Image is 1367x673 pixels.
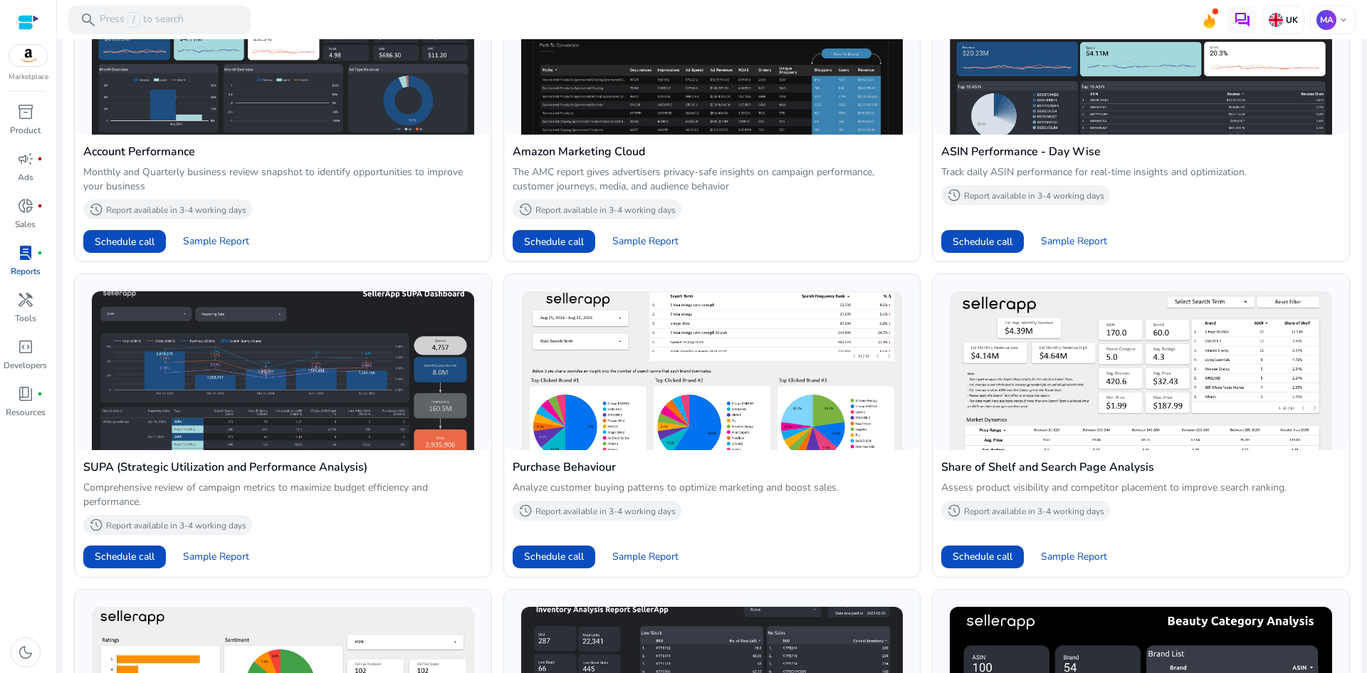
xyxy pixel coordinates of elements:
span: dark_mode [17,644,34,661]
span: Schedule call [524,234,584,249]
p: Report available in 3-4 working days [964,190,1104,202]
span: fiber_manual_record [37,156,43,162]
span: Sample Report [183,234,249,249]
h4: ASIN Performance - Day Wise [941,143,1341,160]
span: fiber_manual_record [37,250,43,256]
span: Schedule call [953,234,1012,249]
span: Sample Report [612,234,679,249]
p: Marketplace [9,72,48,83]
span: Schedule call [953,549,1012,564]
p: Comprehensive review of campaign metrics to maximize budget efficiency and performance. [83,481,483,509]
p: The AMC report gives advertisers privacy-safe insights on campaign performance, customer journeys... [513,165,912,194]
p: UK [1283,14,1298,26]
p: Report available in 3-4 working days [106,204,246,216]
span: Sample Report [183,550,249,564]
span: Schedule call [95,234,154,249]
p: Track daily ASIN performance for real-time insights and optimization. [941,165,1341,179]
p: Report available in 3-4 working days [535,204,676,216]
button: Sample Report [601,230,690,253]
button: Schedule call [941,546,1024,568]
span: Schedule call [524,549,584,564]
h4: SUPA (Strategic Utilization and Performance Analysis) [83,459,483,476]
span: Sample Report [1041,550,1107,564]
p: Developers [4,359,47,372]
p: Press to search [100,12,184,28]
span: Sample Report [612,550,679,564]
span: campaign [17,150,34,167]
button: Sample Report [172,546,261,568]
p: Assess product visibility and competitor placement to improve search ranking. [941,481,1341,495]
span: code_blocks [17,338,34,355]
span: search [80,11,97,28]
span: history_2 [947,188,961,202]
p: Reports [11,265,41,278]
span: book_4 [17,385,34,402]
button: Schedule call [513,546,595,568]
button: Sample Report [601,546,690,568]
button: Sample Report [172,230,261,253]
p: Monthly and Quarterly business review snapshot to identify opportunities to improve your business [83,165,483,194]
h4: Account Performance [83,143,483,160]
span: fiber_manual_record [37,203,43,209]
p: Analyze customer buying patterns to optimize marketing and boost sales. [513,481,912,495]
span: / [127,12,140,28]
button: Schedule call [83,230,166,253]
span: handyman [17,291,34,308]
span: history_2 [89,202,103,216]
span: history_2 [947,504,961,518]
span: donut_small [17,197,34,214]
span: history_2 [518,202,533,216]
p: Report available in 3-4 working days [964,506,1104,517]
h4: Share of Shelf and Search Page Analysis [941,459,1341,476]
button: Schedule call [83,546,166,568]
p: MA [1316,10,1336,30]
span: history_2 [518,504,533,518]
span: fiber_manual_record [37,391,43,397]
span: Sample Report [1041,234,1107,249]
span: keyboard_arrow_down [1338,14,1349,26]
span: lab_profile [17,244,34,261]
p: Product [10,124,41,137]
p: Report available in 3-4 working days [106,520,246,531]
h4: Purchase Behaviour [513,459,912,476]
button: Sample Report [1030,546,1119,568]
p: Report available in 3-4 working days [535,506,676,517]
p: Ads [18,171,33,184]
h4: Amazon Marketing Cloud [513,143,912,160]
img: amazon.svg [9,45,48,66]
button: Schedule call [513,230,595,253]
img: uk.svg [1269,13,1283,27]
span: Schedule call [95,549,154,564]
span: history_2 [89,518,103,532]
span: inventory_2 [17,103,34,120]
p: Sales [15,218,36,231]
button: Sample Report [1030,230,1119,253]
button: Schedule call [941,230,1024,253]
p: Resources [6,406,46,419]
p: Tools [15,312,36,325]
